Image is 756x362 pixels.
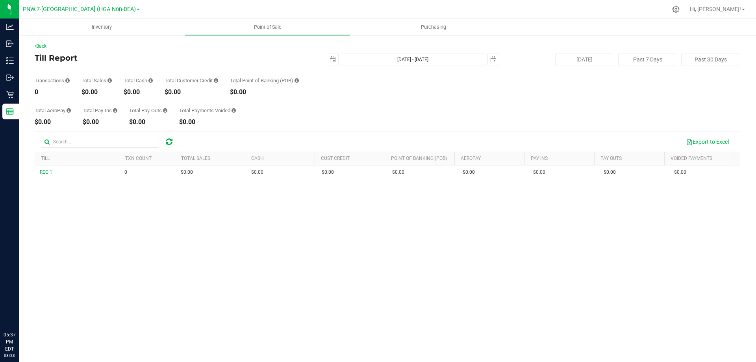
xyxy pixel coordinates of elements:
div: Total Cash [124,78,153,83]
div: $0.00 [230,89,299,95]
span: Inventory [81,24,122,31]
span: Hi, [PERSON_NAME]! [690,6,741,12]
div: Total Point of Banking (POB) [230,78,299,83]
div: $0.00 [124,89,153,95]
div: Total Sales [82,78,112,83]
p: 08/23 [4,353,15,358]
i: Sum of all voided payment transaction amounts (excluding tips and transaction fees) within the da... [232,108,236,113]
span: REG 1 [40,169,52,175]
div: Total Payments Voided [179,108,236,113]
a: Cash [251,156,264,161]
span: PNW.7-[GEOGRAPHIC_DATA] (HGA Non-DEA) [23,6,136,13]
a: Voided Payments [671,156,712,161]
inline-svg: Inbound [6,40,14,48]
p: 05:37 PM EDT [4,331,15,353]
a: Pay Ins [531,156,548,161]
span: $0.00 [251,169,263,176]
i: Sum of the successful, non-voided point-of-banking payment transaction amounts, both via payment ... [295,78,299,83]
i: Sum of all successful, non-voided payment transaction amounts (excluding tips and transaction fee... [107,78,112,83]
div: $0.00 [82,89,112,95]
span: $0.00 [604,169,616,176]
span: $0.00 [463,169,475,176]
button: Export to Excel [681,135,734,149]
span: select [488,54,499,65]
i: Sum of all cash pay-outs removed from tills within the date range. [163,108,167,113]
a: Purchasing [350,19,516,35]
span: $0.00 [322,169,334,176]
span: Point of Sale [243,24,292,31]
div: Total Pay-Ins [83,108,117,113]
div: $0.00 [165,89,218,95]
inline-svg: Analytics [6,23,14,31]
a: Till [41,156,50,161]
span: $0.00 [181,169,193,176]
inline-svg: Inventory [6,57,14,65]
i: Sum of all successful, non-voided cash payment transaction amounts (excluding tips and transactio... [148,78,153,83]
div: Manage settings [671,6,681,13]
div: Transactions [35,78,70,83]
div: 0 [35,89,70,95]
i: Sum of all successful, non-voided payment transaction amounts using account credit as the payment... [214,78,218,83]
iframe: Resource center unread badge [23,298,33,307]
h4: Till Report [35,54,270,62]
div: $0.00 [129,119,167,125]
a: AeroPay [461,156,481,161]
div: $0.00 [83,119,117,125]
span: Purchasing [410,24,457,31]
a: Cust Credit [321,156,350,161]
span: select [327,54,338,65]
div: Total AeroPay [35,108,71,113]
a: Point of Banking (POB) [391,156,447,161]
input: Search... [41,136,159,148]
button: Past 30 Days [681,54,740,65]
inline-svg: Outbound [6,74,14,82]
a: Back [35,43,46,49]
span: $0.00 [533,169,545,176]
a: Point of Sale [185,19,350,35]
iframe: Resource center [8,299,31,323]
div: $0.00 [35,119,71,125]
a: Pay Outs [600,156,622,161]
i: Sum of all successful AeroPay payment transaction amounts for all purchases in the date range. Ex... [67,108,71,113]
button: [DATE] [555,54,614,65]
i: Sum of all cash pay-ins added to tills within the date range. [113,108,117,113]
div: Total Customer Credit [165,78,218,83]
inline-svg: Reports [6,108,14,115]
i: Count of all successful payment transactions, possibly including voids, refunds, and cash-back fr... [65,78,70,83]
inline-svg: Retail [6,91,14,98]
span: 0 [124,169,127,176]
div: Total Pay-Outs [129,108,167,113]
a: TXN Count [125,156,152,161]
a: Total Sales [181,156,210,161]
span: $0.00 [674,169,686,176]
a: Inventory [19,19,185,35]
span: $0.00 [392,169,404,176]
div: $0.00 [179,119,236,125]
button: Past 7 Days [618,54,677,65]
